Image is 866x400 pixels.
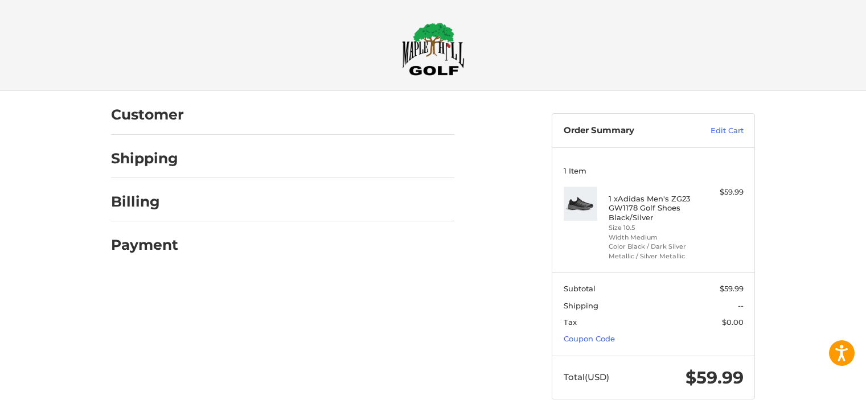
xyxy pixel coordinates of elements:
[686,125,744,137] a: Edit Cart
[111,236,178,254] h2: Payment
[609,242,696,261] li: Color Black / Dark Silver Metallic / Silver Metallic
[111,193,178,211] h2: Billing
[564,284,596,293] span: Subtotal
[111,150,178,167] h2: Shipping
[402,22,465,76] img: Maple Hill Golf
[564,301,598,310] span: Shipping
[564,125,686,137] h3: Order Summary
[609,194,696,222] h4: 1 x Adidas Men's ZG23 GW1178 Golf Shoes Black/Silver
[699,187,744,198] div: $59.99
[738,301,744,310] span: --
[609,223,696,233] li: Size 10.5
[564,334,615,343] a: Coupon Code
[722,317,744,327] span: $0.00
[564,166,744,175] h3: 1 Item
[720,284,744,293] span: $59.99
[564,317,577,327] span: Tax
[111,106,184,123] h2: Customer
[11,351,136,389] iframe: Gorgias live chat messenger
[609,233,696,242] li: Width Medium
